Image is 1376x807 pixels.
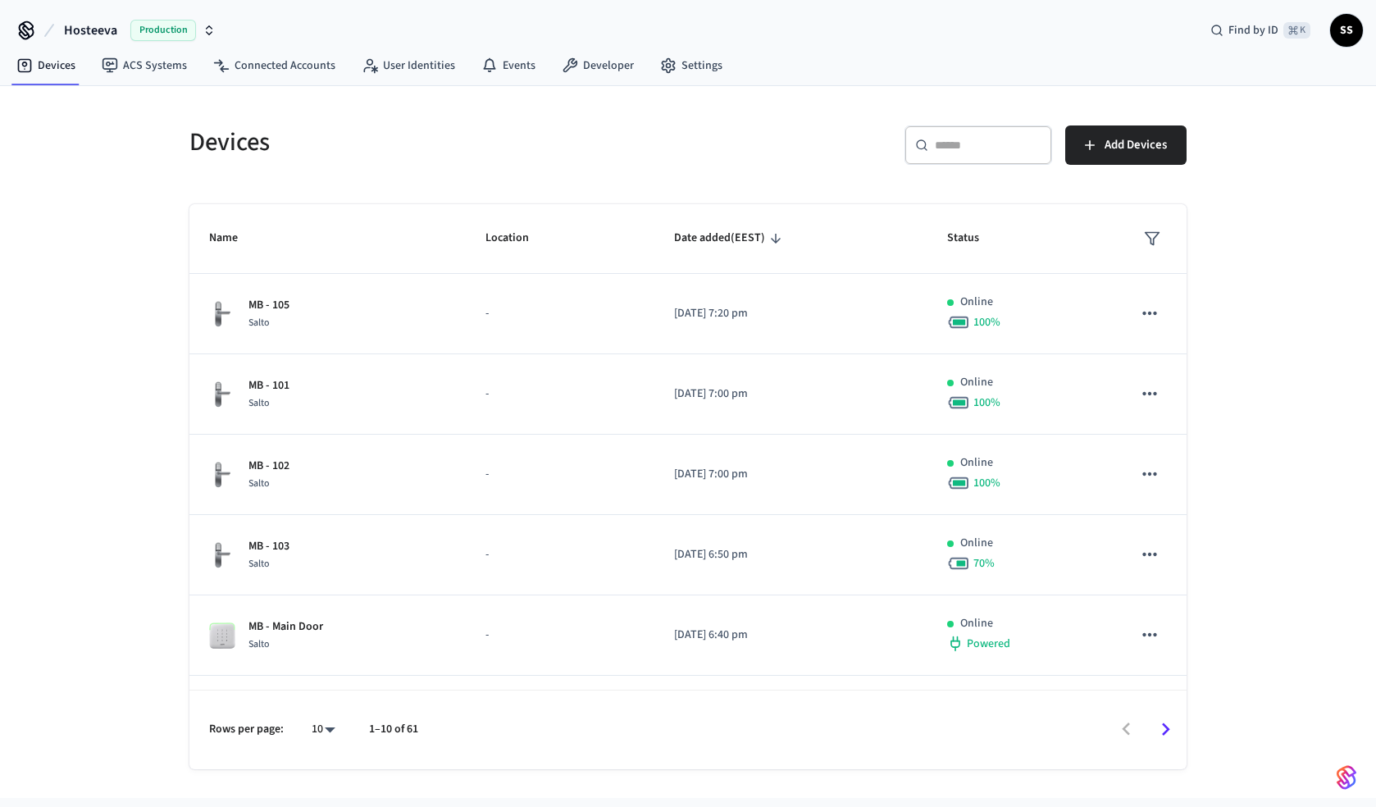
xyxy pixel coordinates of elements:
[674,627,909,644] p: [DATE] 6:40 pm
[248,637,270,651] span: Salto
[248,618,323,636] p: MB - Main Door
[200,51,349,80] a: Connected Accounts
[485,226,550,251] span: Location
[1332,16,1361,45] span: SS
[485,466,634,483] p: -
[248,396,270,410] span: Salto
[1146,710,1185,749] button: Go to next page
[485,627,634,644] p: -
[248,458,289,475] p: MB - 102
[674,385,909,403] p: [DATE] 7:00 pm
[485,305,634,322] p: -
[248,557,270,571] span: Salto
[674,466,909,483] p: [DATE] 7:00 pm
[209,226,259,251] span: Name
[209,721,284,738] p: Rows per page:
[973,555,995,572] span: 70 %
[973,314,1000,331] span: 100 %
[1105,134,1167,156] span: Add Devices
[647,51,736,80] a: Settings
[248,297,289,314] p: MB - 105
[973,475,1000,491] span: 100 %
[1065,125,1187,165] button: Add Devices
[973,394,1000,411] span: 100 %
[468,51,549,80] a: Events
[485,546,634,563] p: -
[1228,22,1278,39] span: Find by ID
[209,300,235,328] img: salto_escutcheon_pin
[303,718,343,741] div: 10
[960,374,993,391] p: Online
[248,316,270,330] span: Salto
[248,377,289,394] p: MB - 101
[248,538,289,555] p: MB - 103
[960,294,993,311] p: Online
[960,454,993,472] p: Online
[3,51,89,80] a: Devices
[209,461,235,489] img: salto_escutcheon_pin
[248,476,270,490] span: Salto
[349,51,468,80] a: User Identities
[209,622,235,649] img: salto_wallreader_pin
[189,125,678,159] h5: Devices
[947,226,1000,251] span: Status
[960,535,993,552] p: Online
[1283,22,1310,39] span: ⌘ K
[89,51,200,80] a: ACS Systems
[674,305,909,322] p: [DATE] 7:20 pm
[1337,764,1356,791] img: SeamLogoGradient.69752ec5.svg
[960,615,993,632] p: Online
[64,21,117,40] span: Hosteeva
[674,546,909,563] p: [DATE] 6:50 pm
[1330,14,1363,47] button: SS
[1197,16,1324,45] div: Find by ID⌘ K
[549,51,647,80] a: Developer
[130,20,196,41] span: Production
[209,541,235,569] img: salto_escutcheon_pin
[209,381,235,408] img: salto_escutcheon_pin
[485,385,634,403] p: -
[369,721,418,738] p: 1–10 of 61
[967,636,1010,652] span: Powered
[674,226,786,251] span: Date added(EEST)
